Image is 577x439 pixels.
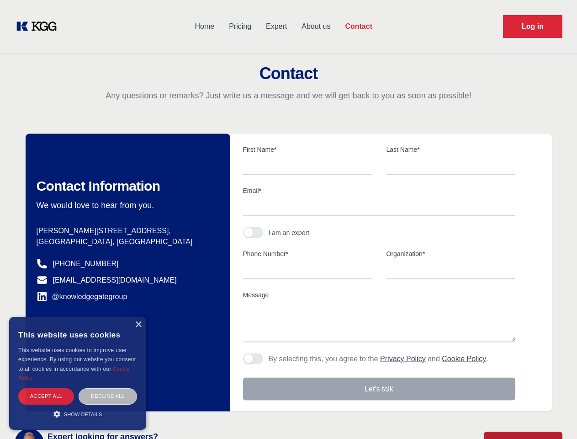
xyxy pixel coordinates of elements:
[269,353,488,364] p: By selecting this, you agree to the and .
[37,236,216,247] p: [GEOGRAPHIC_DATA], [GEOGRAPHIC_DATA]
[243,249,372,258] label: Phone Number*
[18,324,137,346] div: This website uses cookies
[37,178,216,194] h2: Contact Information
[37,225,216,236] p: [PERSON_NAME][STREET_ADDRESS],
[269,228,310,237] div: I am an expert
[442,355,486,363] a: Cookie Policy
[18,366,130,381] a: Cookie Policy
[37,291,127,302] a: @knowledgegategroup
[18,388,74,404] div: Accept all
[37,200,216,211] p: We would love to hear from you.
[386,249,515,258] label: Organization*
[386,145,515,154] label: Last Name*
[11,64,566,83] h2: Contact
[64,412,102,417] span: Show details
[243,378,515,401] button: Let's talk
[294,15,338,38] a: About us
[380,355,426,363] a: Privacy Policy
[11,90,566,101] p: Any questions or remarks? Just write us a message and we will get back to you as soon as possible!
[243,145,372,154] label: First Name*
[15,19,64,34] a: KOL Knowledge Platform: Talk to Key External Experts (KEE)
[18,409,137,418] div: Show details
[338,15,380,38] a: Contact
[503,15,562,38] a: Request Demo
[10,430,56,435] div: Cookie settings
[18,347,136,372] span: This website uses cookies to improve user experience. By using our website you consent to all coo...
[531,395,577,439] iframe: Chat Widget
[187,15,222,38] a: Home
[222,15,259,38] a: Pricing
[259,15,294,38] a: Expert
[243,290,515,300] label: Message
[79,388,137,404] div: Decline all
[53,258,119,269] a: [PHONE_NUMBER]
[243,186,515,195] label: Email*
[53,275,177,286] a: [EMAIL_ADDRESS][DOMAIN_NAME]
[135,321,142,328] div: Close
